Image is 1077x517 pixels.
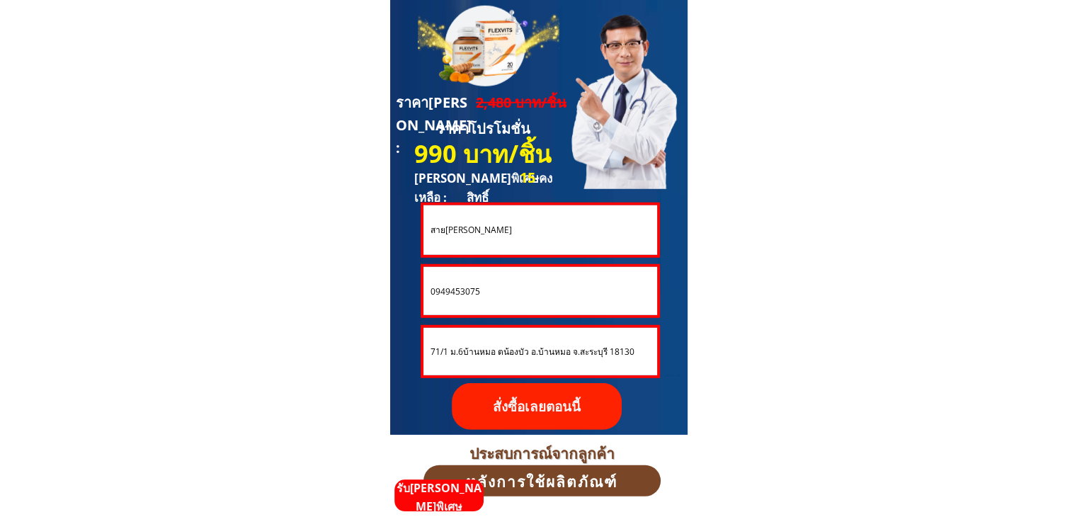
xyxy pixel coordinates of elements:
p: สั่งซื้อเลยตอนนี้ [452,383,622,430]
h3: หลังการใช้ผลิตภัณฑ์ [431,469,652,493]
input: ชื่อ-นามสกุล [427,205,654,255]
h3: [PERSON_NAME]พิเศษคงเหลือ : สิทธิ์ [414,169,571,207]
h3: 15 [520,166,548,189]
input: ที่อยู่ [427,328,654,375]
h3: ประสบการณ์จากลูกค้า [398,442,686,462]
input: หมายเลขโทรศัพท์ [427,267,654,315]
p: รับ[PERSON_NAME]พิเศษ [394,479,484,516]
h3: ราคา[PERSON_NAME] : [395,91,476,159]
h3: 990 บาท/ชิ้น [414,134,557,173]
h3: ราคาโปรโมชั่น [435,118,542,140]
